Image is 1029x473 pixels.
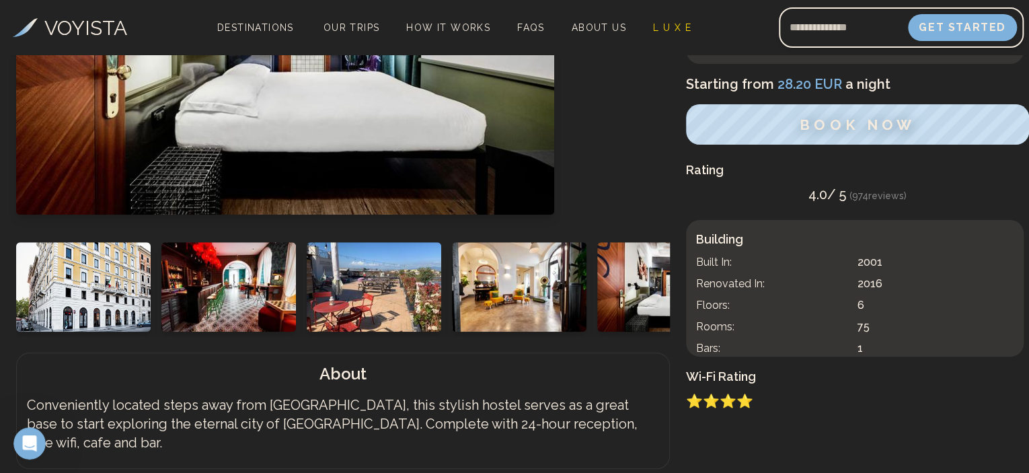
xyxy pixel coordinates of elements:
h4: Starting from a night [686,75,1029,94]
img: Generator Rome [16,242,151,332]
p: Built In: [696,254,852,270]
p: Bars: [696,340,852,357]
button: BOOK NOW [686,104,1029,145]
img: Voyista Logo [13,18,38,37]
a: FAQs [512,18,550,37]
span: Our Trips [323,22,380,33]
p: Conveniently located steps away from [GEOGRAPHIC_DATA], this stylish hostel serves as a great bas... [27,396,659,452]
iframe: Intercom live chat [13,427,46,460]
a: BOOK NOW [686,120,1029,133]
p: Rooms: [696,319,852,335]
span: FAQs [517,22,545,33]
p: 4.0 / 5 [686,185,1029,204]
a: VOYISTA [13,13,127,43]
span: About Us [572,22,626,33]
button: Get Started [908,14,1017,41]
img: Generator Rome [307,242,441,332]
p: Floors: [696,297,852,314]
p: 1 [858,340,1014,357]
p: Renovated In: [696,276,852,292]
a: Our Trips [318,18,385,37]
h3: Wi-Fi Rating [686,367,1029,386]
span: 28.20 EUR [774,76,845,92]
h3: Rating [686,161,1029,180]
span: Destinations [212,17,299,57]
span: ( 974 reviews) [849,190,907,201]
span: L U X E [653,22,691,33]
a: How It Works [401,18,496,37]
img: Generator Rome [161,242,296,332]
p: 75 [858,319,1014,335]
img: Generator Rome [597,242,732,332]
h3: Building [696,230,1014,249]
p: ⭐⭐⭐⭐ [686,392,1029,410]
a: L U X E [648,18,697,37]
input: Email address [779,11,908,44]
img: Generator Rome [452,242,586,332]
p: 6 [858,297,1014,314]
span: How It Works [406,22,490,33]
h3: VOYISTA [44,13,127,43]
p: 2001 [858,254,1014,270]
h2: About [27,363,659,385]
p: 2016 [858,276,1014,292]
span: BOOK NOW [800,116,915,133]
a: About Us [566,18,632,37]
